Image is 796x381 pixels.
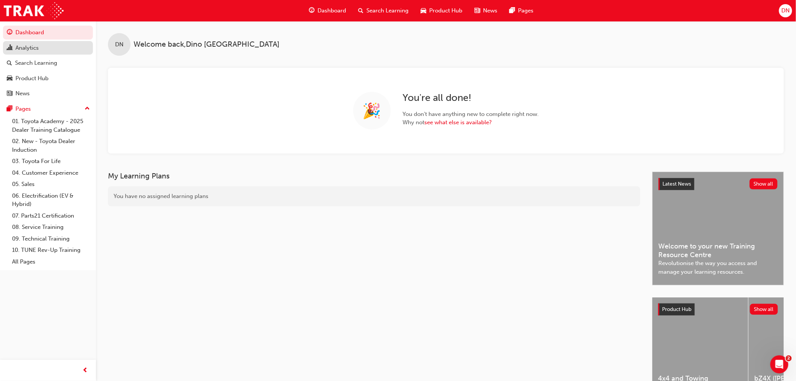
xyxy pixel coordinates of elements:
[750,178,778,189] button: Show all
[3,87,93,101] a: News
[367,6,409,15] span: Search Learning
[3,26,93,40] a: Dashboard
[4,2,64,19] img: Trak
[415,3,469,18] a: car-iconProduct Hub
[363,107,381,115] span: 🎉
[659,242,778,259] span: Welcome to your new Training Resource Centre
[7,60,12,67] span: search-icon
[7,106,12,113] span: pages-icon
[425,119,492,126] a: see what else is available?
[9,116,93,136] a: 01. Toyota Academy - 2025 Dealer Training Catalogue
[3,24,93,102] button: DashboardAnalyticsSearch LearningProduct HubNews
[3,102,93,116] button: Pages
[9,136,93,155] a: 02. New - Toyota Dealer Induction
[9,210,93,222] a: 07. Parts21 Certification
[309,6,315,15] span: guage-icon
[770,355,788,373] iframe: Intercom live chat
[3,56,93,70] a: Search Learning
[9,190,93,210] a: 06. Electrification (EV & Hybrid)
[750,304,778,315] button: Show all
[9,178,93,190] a: 05. Sales
[134,40,280,49] span: Welcome back , Dino [GEOGRAPHIC_DATA]
[15,105,31,113] div: Pages
[469,3,504,18] a: news-iconNews
[421,6,427,15] span: car-icon
[108,172,640,180] h3: My Learning Plans
[9,221,93,233] a: 08. Service Training
[781,6,790,15] span: DN
[7,75,12,82] span: car-icon
[83,366,88,375] span: prev-icon
[663,181,691,187] span: Latest News
[403,92,539,104] h2: You ' re all done!
[652,172,784,285] a: Latest NewsShow allWelcome to your new Training Resource CentreRevolutionise the way you access a...
[662,306,692,312] span: Product Hub
[108,186,640,206] div: You have no assigned learning plans
[510,6,515,15] span: pages-icon
[3,72,93,85] a: Product Hub
[15,89,30,98] div: News
[659,178,778,190] a: Latest NewsShow all
[475,6,480,15] span: news-icon
[85,104,90,114] span: up-icon
[359,6,364,15] span: search-icon
[659,259,778,276] span: Revolutionise the way you access and manage your learning resources.
[318,6,346,15] span: Dashboard
[483,6,498,15] span: News
[658,303,778,315] a: Product HubShow all
[3,41,93,55] a: Analytics
[352,3,415,18] a: search-iconSearch Learning
[7,29,12,36] span: guage-icon
[7,45,12,52] span: chart-icon
[518,6,534,15] span: Pages
[9,155,93,167] a: 03. Toyota For Life
[9,233,93,245] a: 09. Technical Training
[115,40,123,49] span: DN
[303,3,352,18] a: guage-iconDashboard
[430,6,463,15] span: Product Hub
[779,4,792,17] button: DN
[15,44,39,52] div: Analytics
[15,74,49,83] div: Product Hub
[504,3,540,18] a: pages-iconPages
[786,355,792,361] span: 2
[9,167,93,179] a: 04. Customer Experience
[15,59,57,67] div: Search Learning
[7,90,12,97] span: news-icon
[403,118,539,127] span: Why not
[9,256,93,268] a: All Pages
[9,244,93,256] a: 10. TUNE Rev-Up Training
[403,110,539,119] span: You don ' t have anything new to complete right now.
